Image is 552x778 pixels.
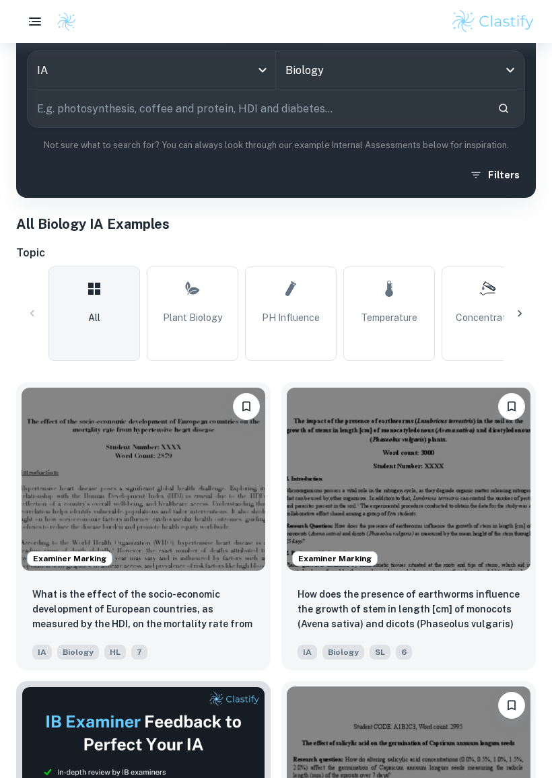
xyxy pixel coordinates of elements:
span: Temperature [361,310,417,325]
span: Examiner Marking [28,553,112,565]
p: What is the effect of the socio-economic development of European countries, as measured by the HD... [32,587,254,633]
button: Filters [467,163,525,187]
input: E.g. photosynthesis, coffee and protein, HDI and diabetes... [28,90,487,127]
span: IA [298,645,317,660]
span: 7 [131,645,147,660]
a: Examiner MarkingPlease log in to bookmark exemplarsHow does the presence of earthworms influence ... [281,382,536,670]
span: SL [370,645,390,660]
h1: All Biology IA Examples [16,214,536,234]
a: Examiner MarkingPlease log in to bookmark exemplarsWhat is the effect of the socio-economic devel... [16,382,271,670]
div: IA [28,51,275,89]
button: Please log in to bookmark exemplars [233,393,260,420]
span: Biology [322,645,364,660]
img: Biology IA example thumbnail: What is the effect of the socio-economic [22,388,265,571]
span: HL [104,645,126,660]
button: Search [492,97,515,120]
span: Concentration [456,310,519,325]
a: Clastify logo [48,11,77,32]
button: Open [501,61,520,79]
button: Please log in to bookmark exemplars [498,692,525,719]
img: Clastify logo [450,8,536,35]
img: Clastify logo [57,11,77,32]
img: Biology IA example thumbnail: How does the presence of earthworms infl [287,388,530,571]
span: IA [32,645,52,660]
span: pH Influence [262,310,320,325]
span: Plant Biology [163,310,222,325]
span: Examiner Marking [293,553,377,565]
button: Please log in to bookmark exemplars [498,393,525,420]
span: 6 [396,645,412,660]
p: Not sure what to search for? You can always look through our example Internal Assessments below f... [27,139,525,152]
span: Biology [57,645,99,660]
p: How does the presence of earthworms influence the growth of stem in length [cm] of monocots (Aven... [298,587,520,633]
h6: Topic [16,245,536,261]
span: All [88,310,100,325]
